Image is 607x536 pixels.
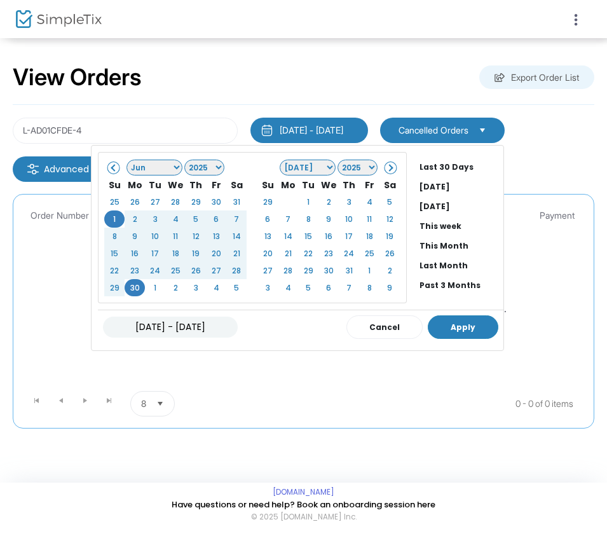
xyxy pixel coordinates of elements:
td: 12 [379,210,400,228]
li: Past 3 Months [414,275,503,295]
th: Th [186,176,206,193]
li: [DATE] [414,196,503,216]
td: 13 [257,228,278,245]
th: We [318,176,339,193]
td: 9 [318,210,339,228]
td: 3 [145,210,165,228]
input: MM/DD/YYYY - MM/DD/YYYY [103,317,238,338]
td: 30 [318,262,339,279]
td: 30 [278,193,298,210]
button: [DATE] - [DATE] [250,118,368,143]
th: Fr [206,176,226,193]
th: Sa [226,176,247,193]
td: 26 [125,193,145,210]
a: Have questions or need help? Book an onboarding session here [172,498,435,511]
td: 25 [104,193,125,210]
td: 5 [298,279,318,296]
td: 7 [278,210,298,228]
td: 4 [206,279,226,296]
td: 11 [359,210,379,228]
div: [DATE] - [DATE] [280,124,343,137]
td: 1 [104,210,125,228]
td: 11 [165,228,186,245]
td: 8 [104,228,125,245]
td: 16 [125,245,145,262]
td: 30 [206,193,226,210]
th: Sa [379,176,400,193]
td: 23 [318,245,339,262]
td: 12 [186,228,206,245]
td: 28 [165,193,186,210]
td: 15 [104,245,125,262]
td: 15 [298,228,318,245]
th: Su [104,176,125,193]
div: Data table [20,201,587,386]
th: Mo [278,176,298,193]
td: 5 [226,279,247,296]
m-button: Advanced filters [13,156,130,182]
td: 20 [206,245,226,262]
td: 23 [125,262,145,279]
td: 17 [145,245,165,262]
td: 1 [359,262,379,279]
input: Search by name, email, phone, order number, ip address, or last 4 digits of card [13,118,238,144]
th: Fr [359,176,379,193]
img: filter [27,163,39,175]
td: 26 [379,245,400,262]
td: 22 [298,245,318,262]
td: 14 [226,228,247,245]
td: 29 [298,262,318,279]
td: 31 [339,262,359,279]
span: Payment [540,210,575,221]
button: Apply [428,315,498,339]
th: Th [339,176,359,193]
td: 2 [318,193,339,210]
td: 27 [145,193,165,210]
td: 20 [257,245,278,262]
td: 10 [145,228,165,245]
td: 7 [339,279,359,296]
td: 29 [186,193,206,210]
td: 2 [125,210,145,228]
td: 19 [379,228,400,245]
span: Cancelled Orders [399,124,468,137]
td: 1 [145,279,165,296]
td: 30 [125,279,145,296]
button: Cancel [346,315,423,339]
td: 19 [186,245,206,262]
td: 2 [379,262,400,279]
td: 3 [257,279,278,296]
td: 3 [186,279,206,296]
td: 27 [257,262,278,279]
td: 4 [165,210,186,228]
td: 16 [318,228,339,245]
td: 4 [359,193,379,210]
td: 2 [165,279,186,296]
td: 25 [165,262,186,279]
li: Past 12 Months [414,295,503,315]
td: 24 [145,262,165,279]
td: 7 [226,210,247,228]
td: 6 [257,210,278,228]
a: [DOMAIN_NAME] [273,487,334,497]
td: 3 [339,193,359,210]
th: Tu [298,176,318,193]
img: monthly [261,124,273,137]
td: 14 [278,228,298,245]
button: Select [474,123,491,137]
td: 18 [359,228,379,245]
td: 4 [278,279,298,296]
td: 10 [339,210,359,228]
td: 9 [379,279,400,296]
td: 28 [278,262,298,279]
td: 8 [359,279,379,296]
li: Last 30 Days [414,157,503,177]
td: 17 [339,228,359,245]
li: This Month [414,236,503,256]
td: 6 [318,279,339,296]
kendo-pager-info: 0 - 0 of 0 items [301,391,573,416]
td: 24 [339,245,359,262]
td: 5 [186,210,206,228]
td: 29 [257,193,278,210]
td: 28 [226,262,247,279]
